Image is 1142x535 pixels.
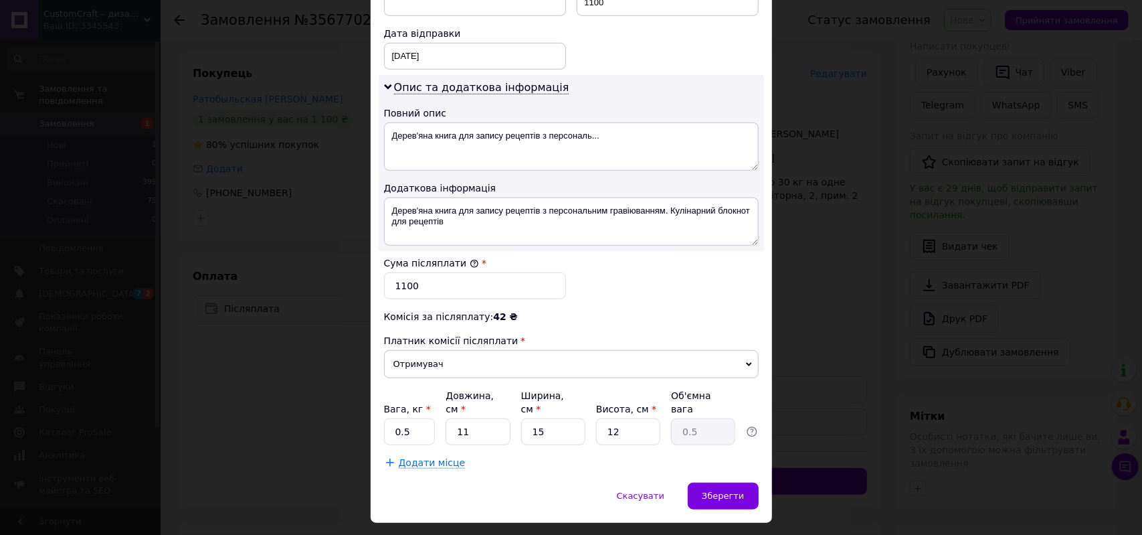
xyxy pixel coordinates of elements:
[399,457,466,469] span: Додати місце
[384,335,518,346] span: Платник комісії післяплати
[493,311,517,322] span: 42 ₴
[394,81,569,94] span: Опис та додаткова інформація
[702,491,744,501] span: Зберегти
[384,310,759,323] div: Комісія за післяплату:
[384,123,759,171] textarea: Дерев'яна книга для запису рецептів з персональ...
[384,198,759,246] textarea: Дерев'яна книга для запису рецептів з персональним гравіюванням. Кулінарний блокнот для рецептів
[384,106,759,120] div: Повний опис
[384,404,431,414] label: Вага, кг
[384,258,479,269] label: Сума післяплати
[617,491,664,501] span: Скасувати
[384,350,759,378] span: Отримувач
[596,404,656,414] label: Висота, см
[446,390,494,414] label: Довжина, см
[384,27,566,40] div: Дата відправки
[384,181,759,195] div: Додаткова інформація
[671,389,735,416] div: Об'ємна вага
[521,390,564,414] label: Ширина, см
